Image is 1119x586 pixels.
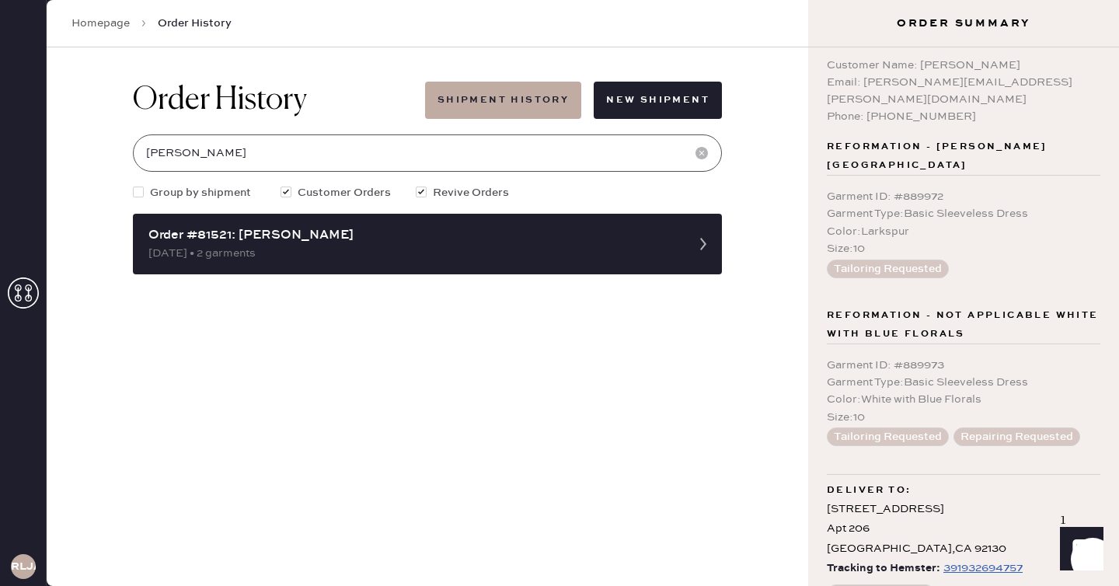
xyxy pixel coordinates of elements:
[943,559,1023,577] div: https://www.fedex.com/apps/fedextrack/?tracknumbers=391932694757&cntry_code=US
[594,82,722,119] button: New Shipment
[953,427,1080,446] button: Repairing Requested
[827,205,1100,222] div: Garment Type : Basic Sleeveless Dress
[827,500,1100,559] div: [STREET_ADDRESS] Apt 206 [GEOGRAPHIC_DATA] , CA 92130
[940,559,1023,578] a: 391932694757
[827,357,1100,374] div: Garment ID : # 889973
[808,16,1119,31] h3: Order Summary
[133,82,307,119] h1: Order History
[827,559,940,578] span: Tracking to Hemster:
[150,184,251,201] span: Group by shipment
[827,108,1100,125] div: Phone: [PHONE_NUMBER]
[827,391,1100,408] div: Color : White with Blue Florals
[425,82,581,119] button: Shipment History
[827,240,1100,257] div: Size : 10
[158,16,232,31] span: Order History
[11,561,36,572] h3: RLJA
[827,223,1100,240] div: Color : Larkspur
[827,481,911,500] span: Deliver to:
[827,57,1100,74] div: Customer Name: [PERSON_NAME]
[433,184,509,201] span: Revive Orders
[148,226,678,245] div: Order #81521: [PERSON_NAME]
[827,74,1100,108] div: Email: [PERSON_NAME][EMAIL_ADDRESS][PERSON_NAME][DOMAIN_NAME]
[827,427,949,446] button: Tailoring Requested
[71,16,130,31] a: Homepage
[827,306,1100,344] span: Reformation - Not Applicable White with Blue Florals
[827,260,949,278] button: Tailoring Requested
[133,134,722,172] input: Search by order number, customer name, email or phone number
[827,409,1100,426] div: Size : 10
[1045,516,1112,583] iframe: Front Chat
[298,184,391,201] span: Customer Orders
[827,374,1100,391] div: Garment Type : Basic Sleeveless Dress
[148,245,678,262] div: [DATE] • 2 garments
[827,188,1100,205] div: Garment ID : # 889972
[827,138,1100,175] span: Reformation - [PERSON_NAME] [GEOGRAPHIC_DATA]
